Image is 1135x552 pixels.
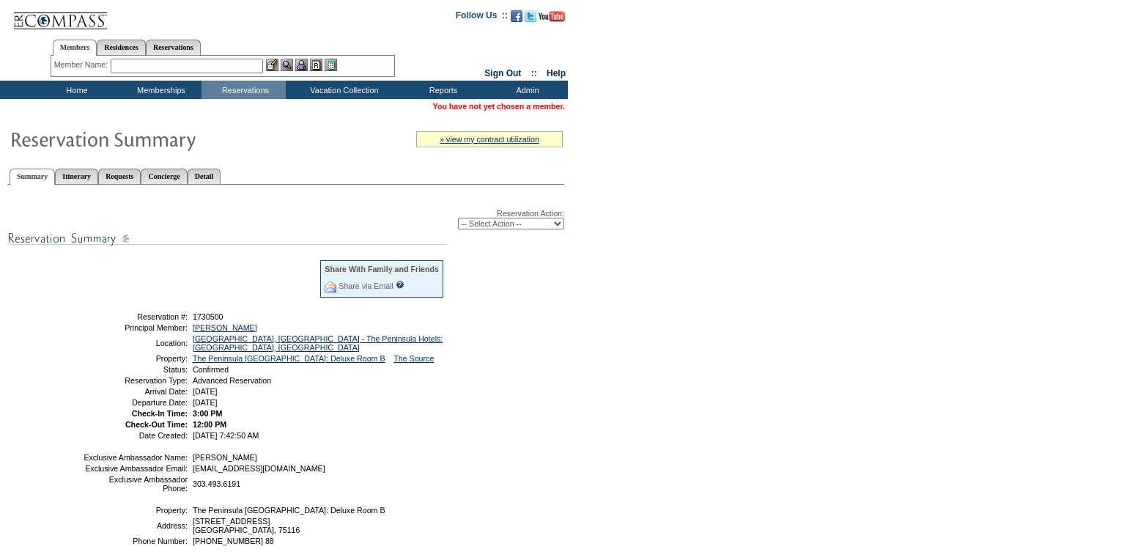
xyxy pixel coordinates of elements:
a: Subscribe to our YouTube Channel [539,15,565,23]
td: Property: [83,506,188,515]
td: Principal Member: [83,323,188,332]
span: [PERSON_NAME] [193,453,257,462]
td: Admin [484,81,568,99]
a: Summary [10,169,55,185]
span: [PHONE_NUMBER] 88 [193,537,274,545]
strong: Check-Out Time: [125,420,188,429]
img: Subscribe to our YouTube Channel [539,11,565,22]
a: Requests [98,169,141,184]
td: Exclusive Ambassador Phone: [83,475,188,493]
a: Sign Out [484,68,521,78]
a: The Source [393,354,434,363]
span: Confirmed [193,365,229,374]
td: Phone Number: [83,537,188,545]
img: View [281,59,293,71]
span: The Peninsula [GEOGRAPHIC_DATA]: Deluxe Room B [193,506,385,515]
div: Member Name: [54,59,111,71]
span: 12:00 PM [193,420,226,429]
td: Reservation #: [83,312,188,321]
img: subTtlResSummary.gif [7,229,447,248]
span: [EMAIL_ADDRESS][DOMAIN_NAME] [193,464,325,473]
a: [GEOGRAPHIC_DATA], [GEOGRAPHIC_DATA] - The Peninsula Hotels: [GEOGRAPHIC_DATA], [GEOGRAPHIC_DATA] [193,334,443,352]
span: You have not yet chosen a member. [433,102,565,111]
td: Reservations [202,81,286,99]
a: Detail [188,169,221,184]
img: b_calculator.gif [325,59,337,71]
a: Share via Email [339,281,393,290]
img: Become our fan on Facebook [511,10,522,22]
td: Location: [83,334,188,352]
td: Address: [83,517,188,534]
td: Memberships [117,81,202,99]
img: Reservations [310,59,322,71]
td: Status: [83,365,188,374]
td: Date Created: [83,431,188,440]
td: Exclusive Ambassador Name: [83,453,188,462]
td: Exclusive Ambassador Email: [83,464,188,473]
a: » view my contract utilization [440,135,539,144]
img: b_edit.gif [266,59,278,71]
td: Home [33,81,117,99]
strong: Check-In Time: [132,409,188,418]
input: What is this? [396,281,404,289]
div: Share With Family and Friends [325,265,439,273]
span: [DATE] [193,398,218,407]
a: Members [53,40,97,56]
a: Become our fan on Facebook [511,15,522,23]
span: :: [531,68,537,78]
span: 3:00 PM [193,409,222,418]
a: Follow us on Twitter [525,15,536,23]
img: Follow us on Twitter [525,10,536,22]
a: Reservations [146,40,201,55]
td: Follow Us :: [456,9,508,26]
td: Property: [83,354,188,363]
a: Help [547,68,566,78]
td: Reports [399,81,484,99]
img: Impersonate [295,59,308,71]
td: Reservation Type: [83,376,188,385]
span: [DATE] 7:42:50 AM [193,431,259,440]
span: Advanced Reservation [193,376,271,385]
td: Arrival Date: [83,387,188,396]
span: 303.493.6191 [193,479,240,488]
td: Vacation Collection [286,81,399,99]
a: Concierge [141,169,187,184]
a: Itinerary [55,169,98,184]
span: [DATE] [193,387,218,396]
a: [PERSON_NAME] [193,323,257,332]
a: The Peninsula [GEOGRAPHIC_DATA]: Deluxe Room B [193,354,385,363]
img: Reservaton Summary [10,124,303,153]
div: Reservation Action: [7,209,564,229]
a: Residences [97,40,146,55]
span: 1730500 [193,312,223,321]
td: Departure Date: [83,398,188,407]
span: [STREET_ADDRESS] [GEOGRAPHIC_DATA], 75116 [193,517,300,534]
